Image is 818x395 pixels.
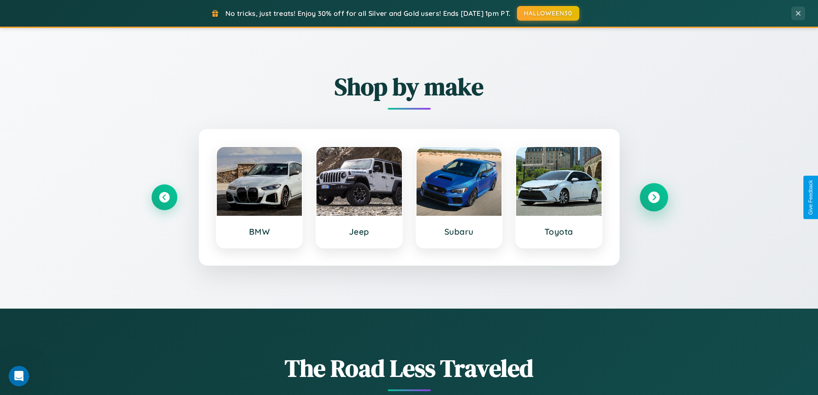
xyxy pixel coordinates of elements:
button: HALLOWEEN30 [517,6,579,21]
span: No tricks, just treats! Enjoy 30% off for all Silver and Gold users! Ends [DATE] 1pm PT. [225,9,511,18]
h3: BMW [225,227,294,237]
h3: Subaru [425,227,493,237]
div: Give Feedback [808,180,814,215]
h2: Shop by make [152,70,667,103]
h3: Toyota [525,227,593,237]
h3: Jeep [325,227,393,237]
h1: The Road Less Traveled [152,352,667,385]
iframe: Intercom live chat [9,366,29,386]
